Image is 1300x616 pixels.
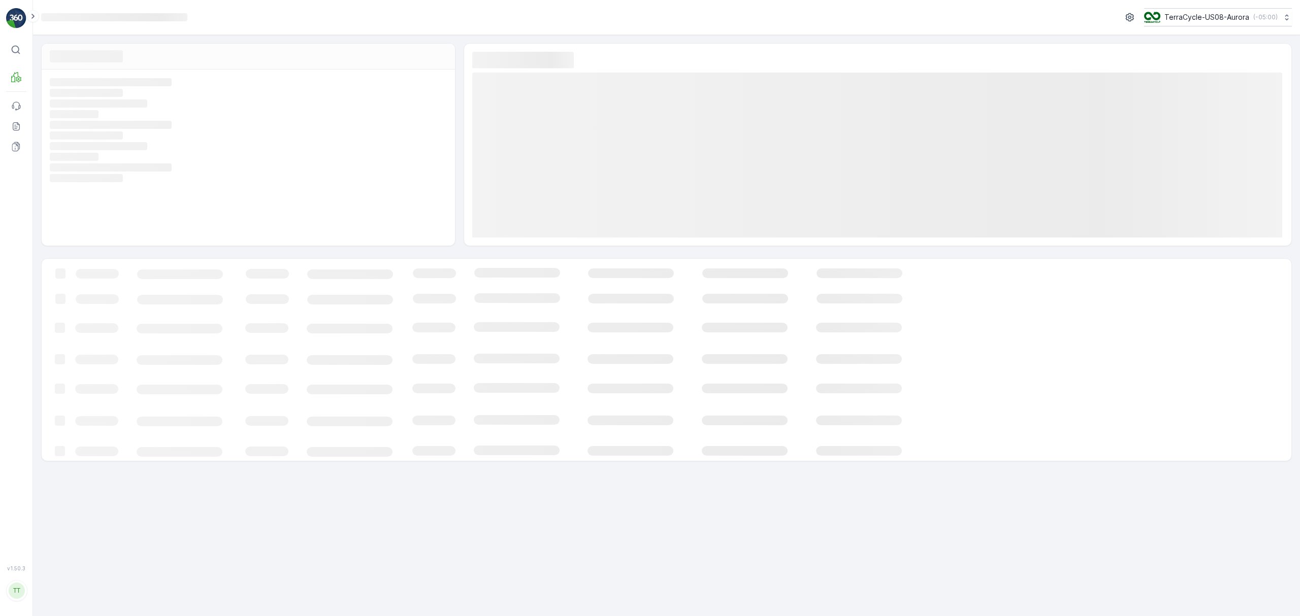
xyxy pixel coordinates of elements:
button: TerraCycle-US08-Aurora(-05:00) [1144,8,1292,26]
p: TerraCycle-US08-Aurora [1164,12,1249,22]
span: v 1.50.3 [6,565,26,571]
button: TT [6,573,26,608]
p: ( -05:00 ) [1253,13,1278,21]
div: TT [9,583,25,599]
img: image_ci7OI47.png [1144,12,1160,23]
img: logo [6,8,26,28]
